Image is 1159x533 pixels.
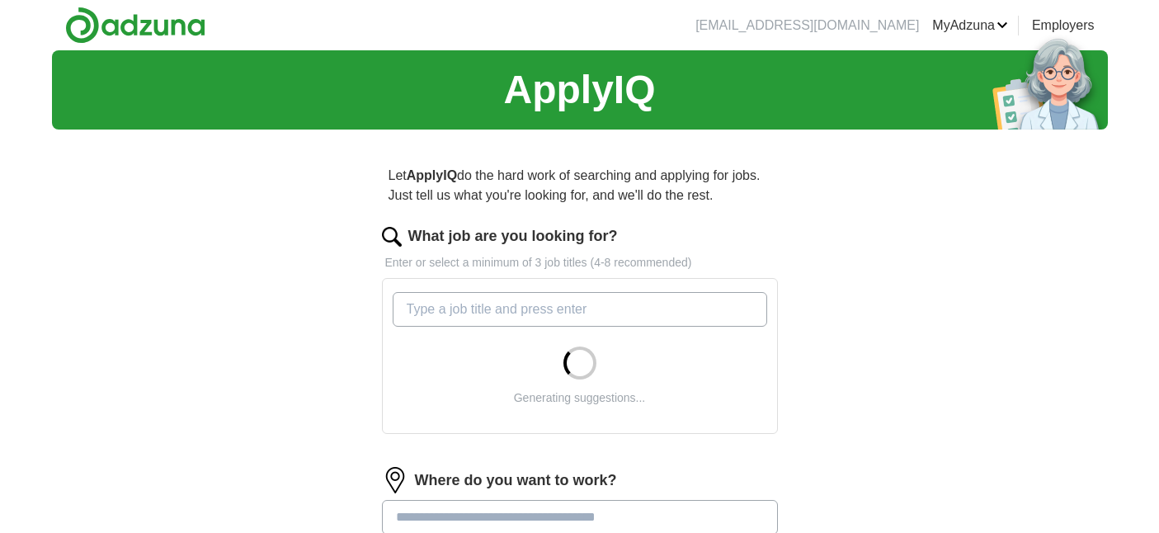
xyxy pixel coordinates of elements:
strong: ApplyIQ [407,168,457,182]
h1: ApplyIQ [503,60,655,120]
a: MyAdzuna [932,16,1008,35]
div: Generating suggestions... [514,389,646,407]
p: Let do the hard work of searching and applying for jobs. Just tell us what you're looking for, an... [382,159,778,212]
img: Adzuna logo [65,7,205,44]
a: Employers [1032,16,1095,35]
input: Type a job title and press enter [393,292,767,327]
label: Where do you want to work? [415,469,617,492]
img: search.png [382,227,402,247]
label: What job are you looking for? [408,225,618,248]
p: Enter or select a minimum of 3 job titles (4-8 recommended) [382,254,778,271]
img: location.png [382,467,408,493]
li: [EMAIL_ADDRESS][DOMAIN_NAME] [695,16,919,35]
